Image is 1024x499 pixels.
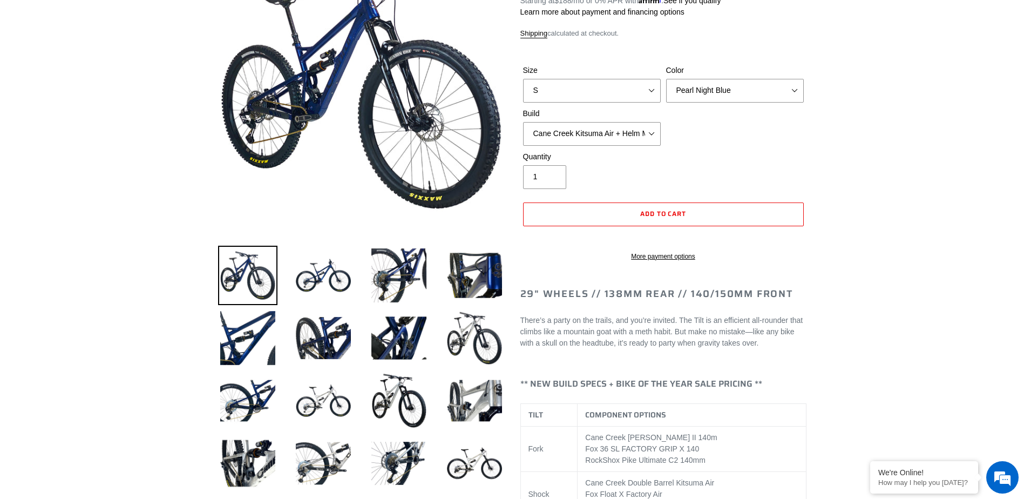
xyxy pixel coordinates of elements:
img: Load image into Gallery viewer, TILT - Complete Bike [445,371,504,430]
label: Size [523,65,661,76]
label: Quantity [523,151,661,163]
img: Load image into Gallery viewer, TILT - Complete Bike [294,246,353,305]
div: We're Online! [878,468,970,477]
a: Learn more about payment and financing options [520,8,684,16]
img: Load image into Gallery viewer, TILT - Complete Bike [294,434,353,493]
img: Load image into Gallery viewer, TILT - Complete Bike [218,308,277,368]
th: COMPONENT OPTIONS [578,404,806,427]
button: Add to cart [523,203,804,226]
label: Build [523,108,661,119]
a: More payment options [523,252,804,261]
td: Cane Creek [PERSON_NAME] II 140m Fox 36 SL FACTORY GRIP X 140 RockShox Pike Ultimate C2 140mm [578,427,806,472]
img: Load image into Gallery viewer, TILT - Complete Bike [218,246,277,305]
label: Color [666,65,804,76]
img: Load image into Gallery viewer, TILT - Complete Bike [218,434,277,493]
img: Load image into Gallery viewer, TILT - Complete Bike [294,371,353,430]
img: Load image into Gallery viewer, TILT - Complete Bike [218,371,277,430]
img: Load image into Gallery viewer, TILT - Complete Bike [294,308,353,368]
a: Shipping [520,29,548,38]
h4: ** NEW BUILD SPECS + BIKE OF THE YEAR SALE PRICING ** [520,379,806,389]
img: Load image into Gallery viewer, TILT - Complete Bike [369,434,429,493]
img: Load image into Gallery viewer, TILT - Complete Bike [445,434,504,493]
img: Load image into Gallery viewer, TILT - Complete Bike [445,308,504,368]
img: Load image into Gallery viewer, TILT - Complete Bike [369,308,429,368]
img: Load image into Gallery viewer, TILT - Complete Bike [445,246,504,305]
td: Fork [520,427,578,472]
th: TILT [520,404,578,427]
img: Load image into Gallery viewer, TILT - Complete Bike [369,371,429,430]
span: Add to cart [640,208,687,219]
p: There’s a party on the trails, and you’re invited. The Tilt is an efficient all-rounder that clim... [520,315,806,349]
div: calculated at checkout. [520,28,806,39]
h2: 29" Wheels // 138mm Rear // 140/150mm Front [520,288,806,300]
img: Load image into Gallery viewer, TILT - Complete Bike [369,246,429,305]
p: How may I help you today? [878,478,970,487]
